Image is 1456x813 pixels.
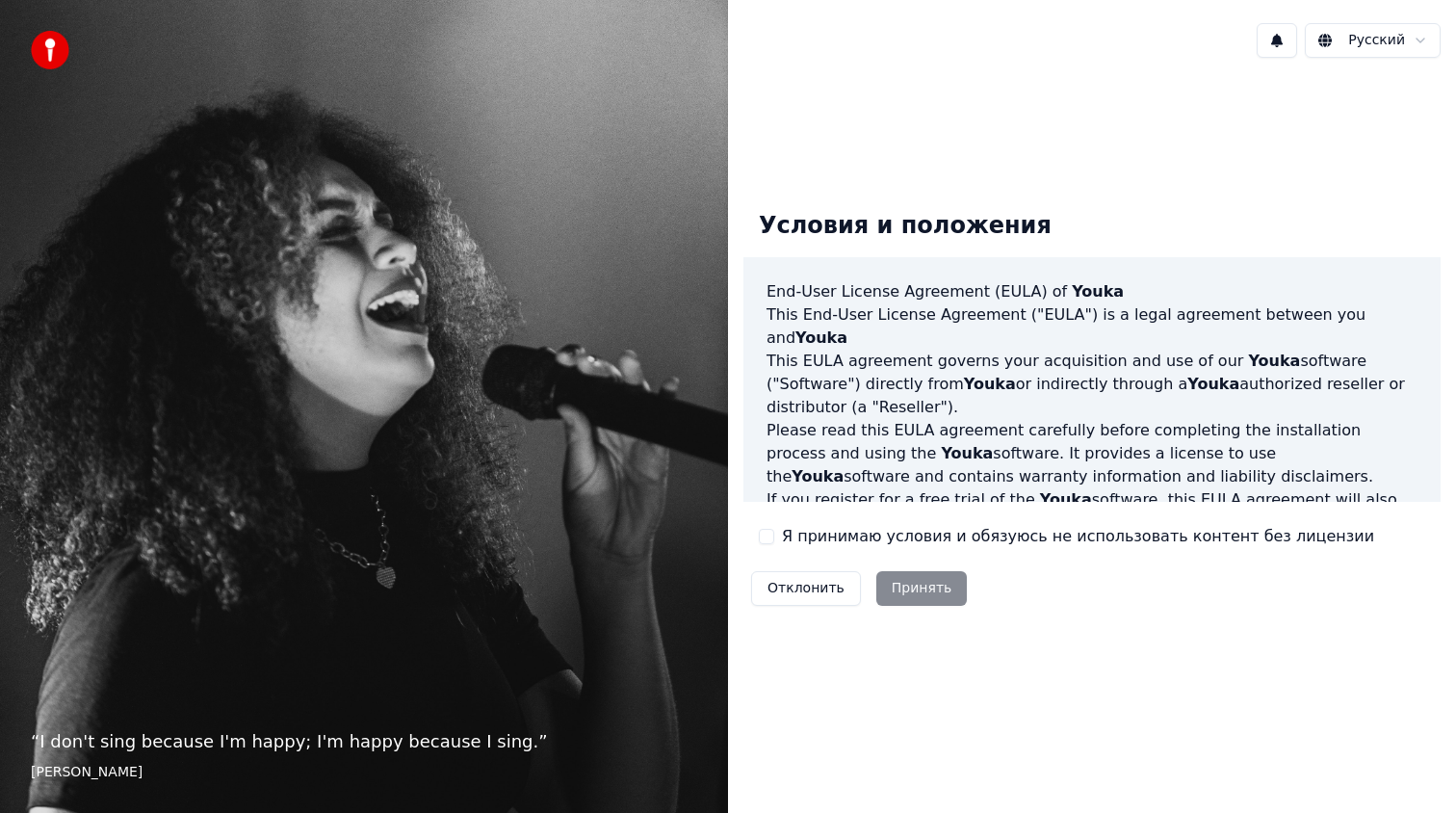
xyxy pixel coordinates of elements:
label: Я принимаю условия и обязуюсь не использовать контент без лицензии [782,525,1374,548]
img: youka [31,31,69,69]
p: This EULA agreement governs your acquisition and use of our software ("Software") directly from o... [767,350,1417,419]
p: Please read this EULA agreement carefully before completing the installation process and using th... [767,419,1417,488]
p: This End-User License Agreement ("EULA") is a legal agreement between you and [767,303,1417,350]
div: Условия и положения [743,196,1067,257]
span: Youka [964,375,1016,393]
p: If you register for a free trial of the software, this EULA agreement will also govern that trial... [767,488,1417,581]
span: Youka [1187,375,1239,393]
footer: [PERSON_NAME] [31,763,697,782]
button: Отклонить [751,571,861,606]
span: Youka [1040,490,1092,509]
span: Youka [792,467,844,485]
span: Youka [1072,282,1124,301]
span: Youka [1248,352,1300,370]
p: “ I don't sing because I'm happy; I'm happy because I sing. ” [31,728,697,755]
h3: End-User License Agreement (EULA) of [767,280,1417,303]
span: Youka [941,444,993,462]
span: Youka [795,328,847,347]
